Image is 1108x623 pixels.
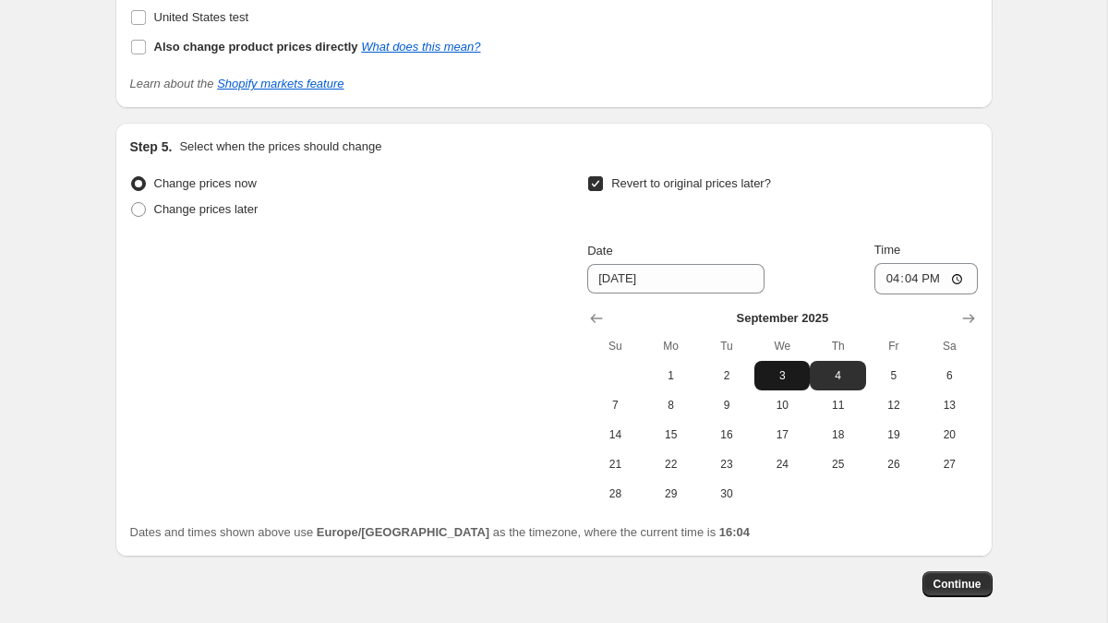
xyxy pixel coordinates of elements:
[644,390,699,420] button: Monday September 8 2025
[817,457,858,472] span: 25
[699,479,754,509] button: Tuesday September 30 2025
[817,398,858,413] span: 11
[754,449,810,479] button: Wednesday September 24 2025
[933,577,982,592] span: Continue
[587,420,643,449] button: Sunday September 14 2025
[699,449,754,479] button: Tuesday September 23 2025
[719,525,750,539] b: 16:04
[651,457,692,472] span: 22
[762,339,802,353] span: We
[817,339,858,353] span: Th
[866,361,921,390] button: Friday September 5 2025
[706,398,747,413] span: 9
[317,525,489,539] b: Europe/[GEOGRAPHIC_DATA]
[651,427,692,442] span: 15
[154,10,249,24] span: United States test
[217,77,343,90] a: Shopify markets feature
[866,331,921,361] th: Friday
[699,361,754,390] button: Tuesday September 2 2025
[866,449,921,479] button: Friday September 26 2025
[154,202,259,216] span: Change prices later
[762,368,802,383] span: 3
[584,306,609,331] button: Show previous month, August 2025
[651,486,692,501] span: 29
[754,331,810,361] th: Wednesday
[595,427,635,442] span: 14
[651,398,692,413] span: 8
[817,368,858,383] span: 4
[810,361,865,390] button: Thursday September 4 2025
[644,331,699,361] th: Monday
[361,40,480,54] a: What does this mean?
[699,420,754,449] button: Tuesday September 16 2025
[595,398,635,413] span: 7
[699,390,754,420] button: Tuesday September 9 2025
[956,306,982,331] button: Show next month, October 2025
[130,77,344,90] i: Learn about the
[929,427,969,442] span: 20
[587,479,643,509] button: Sunday September 28 2025
[651,368,692,383] span: 1
[810,420,865,449] button: Thursday September 18 2025
[154,176,257,190] span: Change prices now
[154,40,358,54] b: Also change product prices directly
[644,420,699,449] button: Monday September 15 2025
[754,361,810,390] button: Wednesday September 3 2025
[929,457,969,472] span: 27
[587,449,643,479] button: Sunday September 21 2025
[587,390,643,420] button: Sunday September 7 2025
[873,427,914,442] span: 19
[921,361,977,390] button: Saturday September 6 2025
[921,331,977,361] th: Saturday
[866,420,921,449] button: Friday September 19 2025
[706,339,747,353] span: Tu
[929,368,969,383] span: 6
[706,457,747,472] span: 23
[587,244,612,258] span: Date
[179,138,381,156] p: Select when the prices should change
[921,449,977,479] button: Saturday September 27 2025
[699,331,754,361] th: Tuesday
[130,138,173,156] h2: Step 5.
[611,176,771,190] span: Revert to original prices later?
[922,571,993,597] button: Continue
[810,331,865,361] th: Thursday
[595,457,635,472] span: 21
[754,390,810,420] button: Wednesday September 10 2025
[873,457,914,472] span: 26
[595,339,635,353] span: Su
[810,390,865,420] button: Thursday September 11 2025
[762,427,802,442] span: 17
[595,486,635,501] span: 28
[874,243,900,257] span: Time
[706,486,747,501] span: 30
[874,263,978,294] input: 12:00
[754,420,810,449] button: Wednesday September 17 2025
[706,427,747,442] span: 16
[817,427,858,442] span: 18
[873,339,914,353] span: Fr
[921,390,977,420] button: Saturday September 13 2025
[929,339,969,353] span: Sa
[873,398,914,413] span: 12
[762,457,802,472] span: 24
[587,331,643,361] th: Sunday
[929,398,969,413] span: 13
[706,368,747,383] span: 2
[651,339,692,353] span: Mo
[587,264,765,294] input: 8/28/2025
[810,449,865,479] button: Thursday September 25 2025
[644,361,699,390] button: Monday September 1 2025
[866,390,921,420] button: Friday September 12 2025
[644,449,699,479] button: Monday September 22 2025
[921,420,977,449] button: Saturday September 20 2025
[644,479,699,509] button: Monday September 29 2025
[873,368,914,383] span: 5
[130,525,751,539] span: Dates and times shown above use as the timezone, where the current time is
[762,398,802,413] span: 10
